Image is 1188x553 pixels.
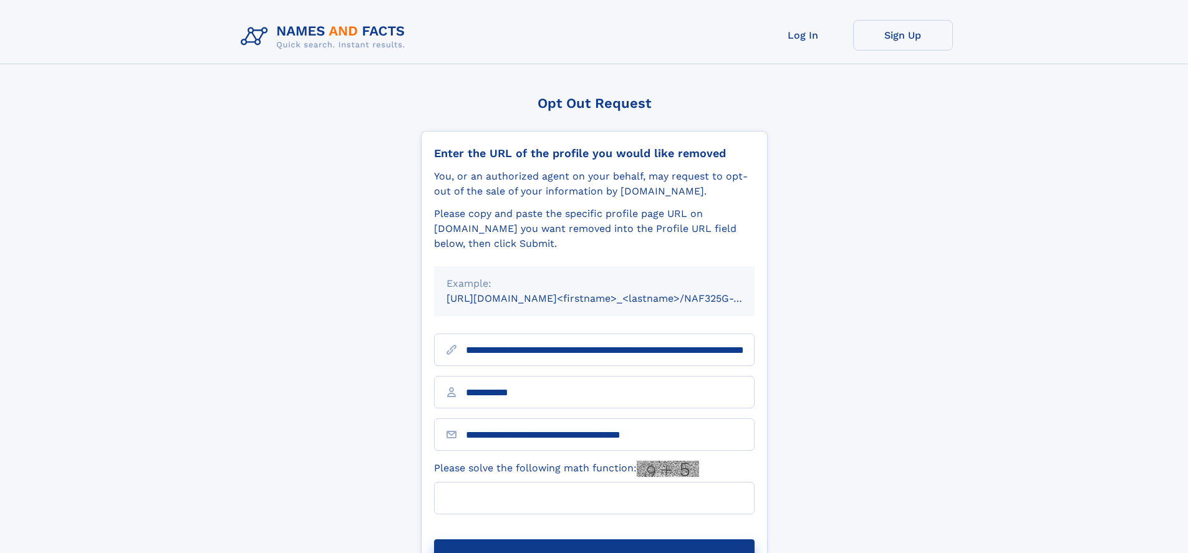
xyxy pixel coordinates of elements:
[434,206,755,251] div: Please copy and paste the specific profile page URL on [DOMAIN_NAME] you want removed into the Pr...
[434,461,699,477] label: Please solve the following math function:
[434,147,755,160] div: Enter the URL of the profile you would like removed
[447,276,742,291] div: Example:
[753,20,853,50] a: Log In
[421,95,768,111] div: Opt Out Request
[434,169,755,199] div: You, or an authorized agent on your behalf, may request to opt-out of the sale of your informatio...
[853,20,953,50] a: Sign Up
[236,20,415,54] img: Logo Names and Facts
[447,292,778,304] small: [URL][DOMAIN_NAME]<firstname>_<lastname>/NAF325G-xxxxxxxx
